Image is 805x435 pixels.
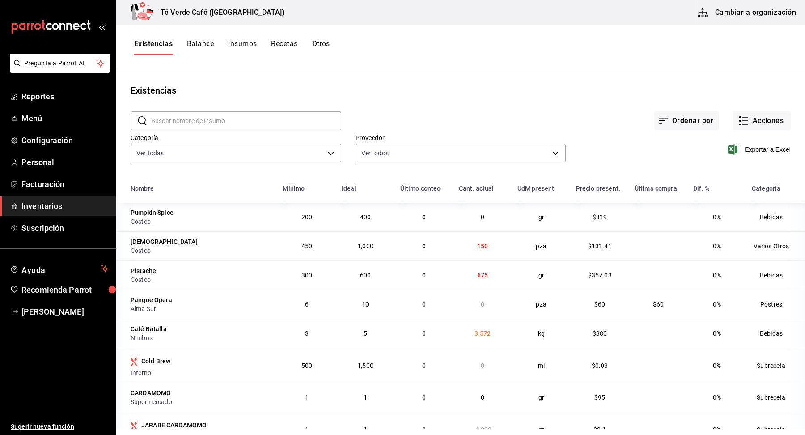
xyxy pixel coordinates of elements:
span: 450 [301,243,312,250]
span: $0.1 [593,426,606,433]
label: Categoría [131,135,341,141]
div: Costco [131,275,272,284]
span: $357.03 [588,272,612,279]
span: Ayuda [21,263,97,274]
td: pza [512,290,571,319]
button: Exportar a Excel [729,144,791,155]
span: Ver todos [361,149,389,158]
span: Menú [21,112,109,124]
button: Existencias [134,39,173,55]
span: 200 [301,213,312,221]
span: 0 [422,243,426,250]
span: 150 [477,243,488,250]
svg: Insumo producido [131,357,138,366]
span: Recomienda Parrot [21,284,109,296]
td: gr [512,203,571,231]
svg: Insumo producido [131,421,138,430]
button: Insumos [228,39,257,55]
span: 0% [713,213,721,221]
h3: Té Verde Café ([GEOGRAPHIC_DATA]) [153,7,284,18]
div: Último conteo [400,185,441,192]
span: $60 [653,301,664,308]
a: Pregunta a Parrot AI [6,65,110,74]
span: -1,020 [474,426,492,433]
div: Pistache [131,266,156,275]
span: 0 [481,362,484,369]
span: Ver todas [136,149,164,158]
div: Dif. % [693,185,709,192]
button: Pregunta a Parrot AI [10,54,110,72]
span: 600 [360,272,371,279]
span: 1 [305,394,309,401]
span: [PERSON_NAME] [21,306,109,318]
button: Ordenar por [654,111,719,130]
div: [DEMOGRAPHIC_DATA] [131,237,198,246]
span: 0% [713,330,721,337]
span: 10 [362,301,369,308]
div: Alma Sur [131,304,272,313]
div: Costco [131,217,272,226]
span: 1 [364,426,367,433]
input: Buscar nombre de insumo [151,112,341,130]
span: $95 [594,394,605,401]
span: 3 [305,330,309,337]
span: 0% [713,362,721,369]
div: Ideal [341,185,356,192]
button: Acciones [733,111,791,130]
span: Suscripción [21,222,109,234]
div: Café Batalla [131,324,167,333]
span: 0 [422,362,426,369]
div: Supermercado [131,397,272,406]
div: Última compra [635,185,677,192]
span: 0 [422,272,426,279]
span: 0 [481,213,484,221]
span: Reportes [21,90,109,102]
span: 0 [422,330,426,337]
div: Cant. actual [459,185,494,192]
span: 0% [713,426,721,433]
span: Sugerir nueva función [11,422,109,431]
td: Bebidas [746,319,805,348]
div: JARABE CARDAMOMO [141,421,207,430]
td: Subreceta [746,383,805,412]
div: Panque Opera [131,295,172,304]
span: 5 [364,330,367,337]
td: Subreceta [746,348,805,383]
td: ml [512,348,571,383]
span: Personal [21,156,109,168]
div: Nombre [131,185,154,192]
td: Varios Otros [746,231,805,260]
button: Otros [312,39,330,55]
div: Pumpkin Spice [131,208,174,217]
span: 0 [422,426,426,433]
td: kg [512,319,571,348]
span: 1,500 [357,362,373,369]
span: $319 [593,213,607,221]
button: Balance [187,39,214,55]
span: 1 [364,394,367,401]
span: $0.03 [592,362,608,369]
div: navigation tabs [134,39,330,55]
div: Cold Brew [141,357,170,366]
span: 0 [422,394,426,401]
span: Pregunta a Parrot AI [24,59,96,68]
span: 0% [713,272,721,279]
div: Interno [131,368,272,377]
span: 0 [481,301,484,308]
button: Recetas [271,39,297,55]
span: 0 [422,301,426,308]
span: 0% [713,394,721,401]
div: Mínimo [283,185,305,192]
div: Existencias [131,84,176,97]
span: $60 [594,301,605,308]
td: Postres [746,290,805,319]
div: UdM present. [517,185,556,192]
span: 400 [360,213,371,221]
div: Categoría [752,185,780,192]
span: 300 [301,272,312,279]
span: Inventarios [21,200,109,212]
span: 6 [305,301,309,308]
span: 0 [422,213,426,221]
button: open_drawer_menu [98,23,106,30]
